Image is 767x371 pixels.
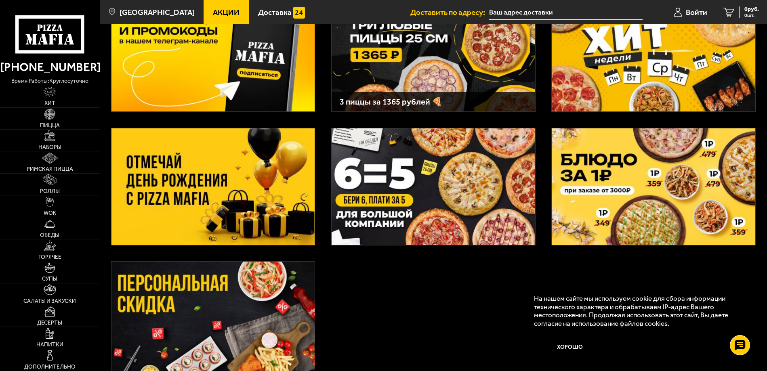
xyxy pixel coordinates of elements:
[744,6,759,12] span: 0 руб.
[40,189,60,194] span: Роллы
[40,123,60,128] span: Пицца
[40,233,59,238] span: Обеды
[686,8,707,16] span: Войти
[489,5,643,20] input: Ваш адрес доставки
[27,166,73,172] span: Римская пицца
[258,8,292,16] span: Доставка
[36,342,63,348] span: Напитки
[38,145,61,150] span: Наборы
[534,335,606,359] button: Хорошо
[44,210,56,216] span: WOK
[340,98,527,106] h3: 3 пиццы за 1365 рублей 🍕
[120,8,195,16] span: [GEOGRAPHIC_DATA]
[293,7,305,19] img: 15daf4d41897b9f0e9f617042186c801.svg
[744,13,759,18] span: 0 шт.
[37,320,62,326] span: Десерты
[44,101,55,106] span: Хит
[410,8,489,16] span: Доставить по адресу:
[534,294,743,327] p: На нашем сайте мы используем cookie для сбора информации технического характера и обрабатываем IP...
[213,8,240,16] span: Акции
[42,276,57,282] span: Супы
[24,364,76,370] span: Дополнительно
[23,298,76,304] span: Салаты и закуски
[38,254,61,260] span: Горячее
